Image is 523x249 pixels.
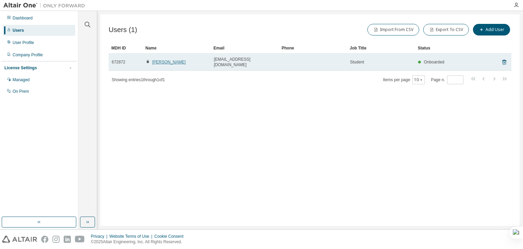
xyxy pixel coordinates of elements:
[112,59,125,65] span: 672872
[2,236,37,243] img: altair_logo.svg
[13,40,34,45] div: User Profile
[145,43,208,54] div: Name
[154,234,187,239] div: Cookie Consent
[75,236,85,243] img: youtube.svg
[423,24,469,35] button: Export To CSV
[350,43,412,54] div: Job Title
[214,57,276,68] span: [EMAIL_ADDRESS][DOMAIN_NAME]
[109,26,137,34] span: Users (1)
[13,77,30,83] div: Managed
[367,24,419,35] button: Import From CSV
[282,43,344,54] div: Phone
[414,77,423,83] button: 10
[473,24,510,35] button: Add User
[431,75,463,84] span: Page n.
[13,89,29,94] div: On Prem
[91,239,188,245] p: © 2025 Altair Engineering, Inc. All Rights Reserved.
[4,65,37,71] div: License Settings
[213,43,276,54] div: Email
[91,234,109,239] div: Privacy
[13,15,33,21] div: Dashboard
[41,236,48,243] img: facebook.svg
[350,59,364,65] span: Student
[52,236,60,243] img: instagram.svg
[424,60,444,64] span: Onboarded
[152,60,186,64] a: [PERSON_NAME]
[109,234,154,239] div: Website Terms of Use
[418,43,476,54] div: Status
[3,2,89,9] img: Altair One
[64,236,71,243] img: linkedin.svg
[13,52,43,58] div: Company Profile
[111,43,140,54] div: MDH ID
[112,77,165,82] span: Showing entries 1 through 1 of 1
[383,75,425,84] span: Items per page
[13,28,24,33] div: Users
